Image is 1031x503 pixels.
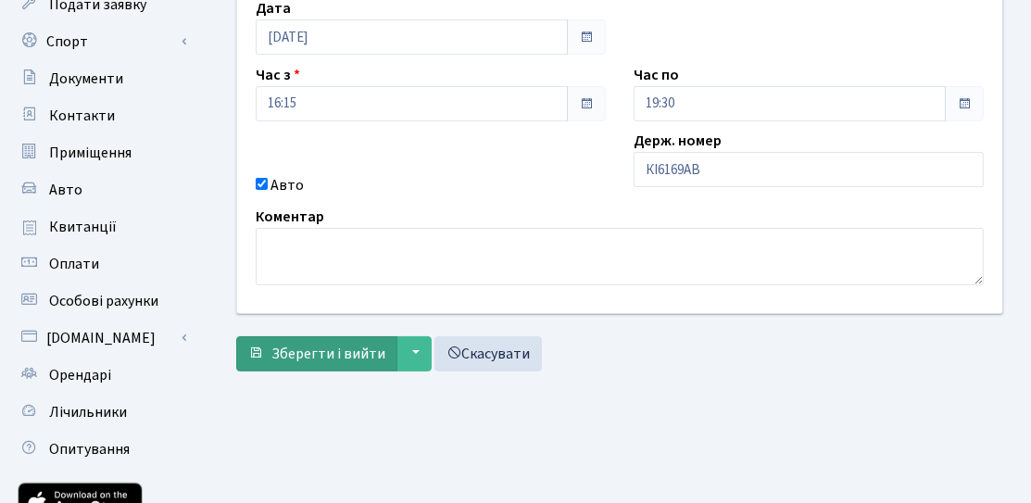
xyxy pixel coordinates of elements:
a: [DOMAIN_NAME] [9,320,195,357]
label: Час по [634,64,679,86]
span: Зберегти і вийти [271,344,385,364]
a: Лічильники [9,394,195,431]
a: Орендарі [9,357,195,394]
button: Зберегти і вийти [236,336,397,371]
a: Квитанції [9,208,195,245]
a: Особові рахунки [9,283,195,320]
label: Держ. номер [634,130,722,152]
span: Квитанції [49,217,117,237]
span: Лічильники [49,402,127,422]
a: Приміщення [9,134,195,171]
label: Час з [256,64,300,86]
span: Контакти [49,106,115,126]
span: Приміщення [49,143,132,163]
span: Авто [49,180,82,200]
a: Опитування [9,431,195,468]
input: AA0001AA [634,152,984,187]
a: Спорт [9,23,195,60]
span: Особові рахунки [49,291,158,311]
span: Оплати [49,254,99,274]
a: Авто [9,171,195,208]
a: Контакти [9,97,195,134]
a: Оплати [9,245,195,283]
span: Орендарі [49,365,111,385]
label: Авто [270,174,304,196]
label: Коментар [256,206,324,228]
a: Скасувати [434,336,542,371]
a: Документи [9,60,195,97]
span: Документи [49,69,123,89]
span: Опитування [49,439,130,459]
